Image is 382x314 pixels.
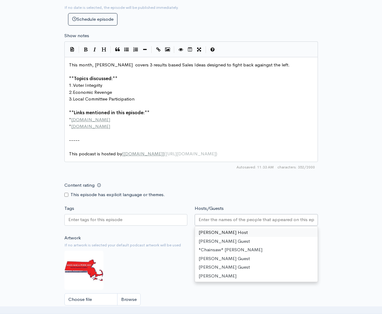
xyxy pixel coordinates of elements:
[99,45,109,54] button: Heading
[163,45,172,54] button: Insert Image
[73,96,135,102] span: Local Committee Participation
[122,151,124,157] span: [
[216,151,217,157] span: )
[195,263,318,272] div: [PERSON_NAME] Guest
[90,45,99,54] button: Italic
[69,89,73,95] span: 2.
[69,96,73,102] span: 3.
[69,151,217,157] span: This podcast is hosted by
[195,245,318,254] div: "Chainsaw" [PERSON_NAME]
[166,151,216,157] span: [URL][DOMAIN_NAME]
[73,89,112,95] span: Economic Revenge
[186,45,195,54] button: Toggle Side by Side
[113,45,122,54] button: Quote
[195,272,318,280] div: [PERSON_NAME]
[277,164,315,170] span: 352/2000
[195,45,204,54] button: Toggle Fullscreen
[64,32,89,39] label: Show notes
[64,5,179,10] small: If no date is selected, the episode will be published immediately.
[195,228,318,237] div: [PERSON_NAME] Host
[64,179,95,192] label: Content rating
[199,216,314,223] input: Enter the names of the people that appeared on this episode
[110,46,111,53] i: |
[64,235,81,242] label: Artwork
[195,237,318,246] div: [PERSON_NAME] Guest
[71,117,110,122] span: [DOMAIN_NAME]
[236,164,274,170] span: Autosaved: 11:33 AM
[69,82,73,88] span: 1.
[176,45,186,54] button: Toggle Preview
[68,216,123,223] input: Enter tags for this episode
[69,62,290,68] span: This month, [PERSON_NAME] covers 3 results based Sales Ideas designed to fight back againgst the ...
[195,205,224,212] label: Hosts/Guests
[140,45,150,54] button: Insert Horizontal Line
[151,46,152,53] i: |
[68,44,77,54] button: Insert Show Notes Template
[154,45,163,54] button: Create Link
[131,45,140,54] button: Numbered List
[122,45,131,54] button: Generic List
[164,151,166,157] span: (
[71,123,110,129] span: [DOMAIN_NAME]
[64,242,318,248] small: If no artwork is selected your default podcast artwork will be used
[73,82,102,88] span: Voter Integrity
[69,137,80,143] span: -----
[74,76,113,81] span: Topics discussed:
[81,45,90,54] button: Bold
[163,151,164,157] span: ]
[68,13,117,26] button: Schedule episode
[70,191,165,198] label: This episode has explicit language or themes.
[124,151,163,157] span: [DOMAIN_NAME]
[195,254,318,263] div: [PERSON_NAME] Guest
[208,45,217,54] button: Markdown Guide
[74,110,145,115] span: Links mentioned in this episode:
[64,205,74,212] label: Tags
